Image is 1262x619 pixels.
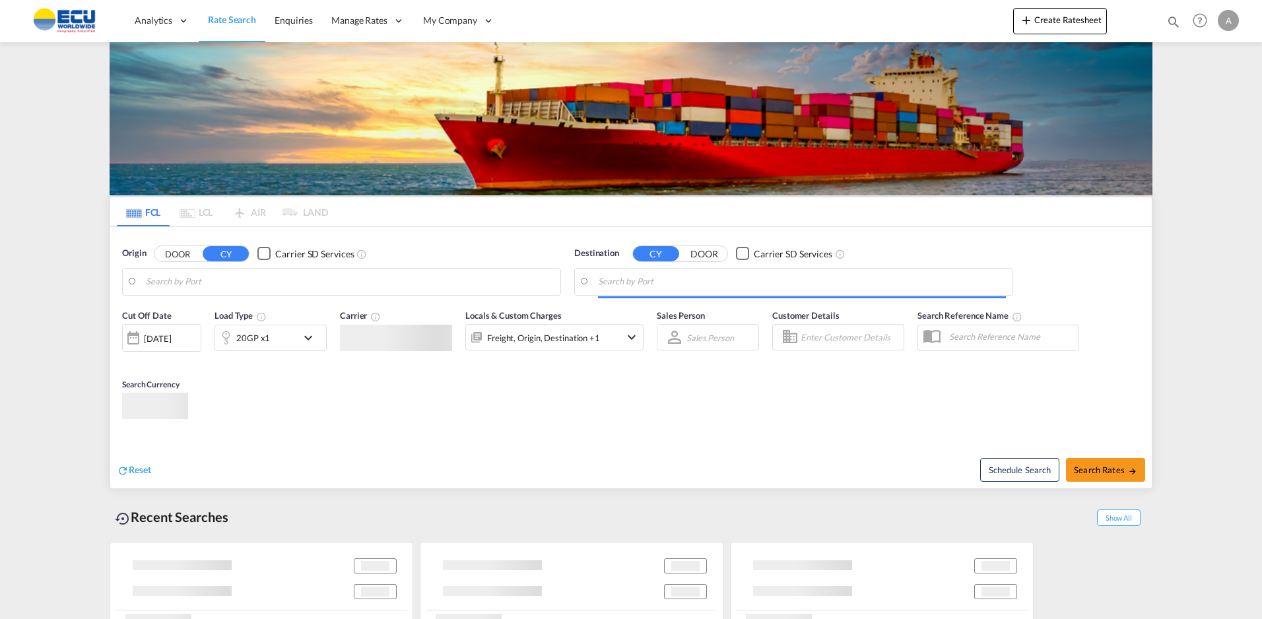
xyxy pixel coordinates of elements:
md-icon: icon-magnify [1166,15,1181,29]
span: Cut Off Date [122,310,172,321]
div: Freight Origin Destination Factory Stuffingicon-chevron-down [465,324,644,350]
md-icon: icon-plus 400-fg [1018,12,1034,28]
span: Search Currency [122,379,180,389]
div: [DATE] [122,324,201,352]
div: Freight Origin Destination Factory Stuffing [487,329,600,347]
span: Carrier [340,310,381,321]
span: Show All [1097,509,1141,526]
div: Carrier SD Services [754,247,832,261]
md-icon: icon-chevron-down [300,330,323,346]
div: Carrier SD Services [275,247,354,261]
md-icon: icon-backup-restore [115,511,131,527]
div: 20GP x1 [236,329,270,347]
span: Destination [574,247,619,260]
div: A [1218,10,1239,31]
div: Help [1189,9,1218,33]
span: Enquiries [275,15,313,26]
input: Search Reference Name [943,327,1079,346]
button: CY [633,246,679,261]
button: DOOR [681,246,727,261]
div: Origin DOOR CY Checkbox No InkUnchecked: Search for CY (Container Yard) services for all selected... [110,227,1152,488]
md-pagination-wrapper: Use the left and right arrow keys to navigate between tabs [117,197,328,226]
md-datepicker: Select [122,350,132,368]
input: Search by Port [146,272,554,292]
input: Search by Port [598,272,1006,292]
md-icon: icon-arrow-right [1128,467,1137,476]
span: Analytics [135,14,172,27]
button: CY [203,246,249,261]
div: 20GP x1icon-chevron-down [215,325,327,351]
input: Enter Customer Details [801,327,900,347]
span: Rate Search [208,14,256,25]
span: Help [1189,9,1211,32]
md-icon: icon-chevron-down [624,329,640,345]
button: Search Ratesicon-arrow-right [1066,458,1145,482]
md-checkbox: Checkbox No Ink [736,247,832,261]
button: icon-plus 400-fgCreate Ratesheet [1013,8,1107,34]
md-icon: Unchecked: Search for CY (Container Yard) services for all selected carriers.Checked : Search for... [356,249,367,259]
md-tab-item: FCL [117,197,170,226]
div: [DATE] [144,333,171,344]
span: Origin [122,247,146,260]
md-checkbox: Checkbox No Ink [257,247,354,261]
span: Search Reference Name [917,310,1022,321]
img: LCL+%26+FCL+BACKGROUND.png [110,42,1152,195]
span: Search Rates [1074,465,1137,475]
md-icon: icon-information-outline [256,311,267,322]
img: 6cccb1402a9411edb762cf9624ab9cda.png [20,6,109,36]
button: Note: By default Schedule search will only considerorigin ports, destination ports and cut off da... [980,458,1059,482]
span: Locals & Custom Charges [465,310,562,321]
md-icon: Your search will be saved by the below given name [1012,311,1022,322]
span: My Company [423,14,477,27]
span: Load Type [215,310,267,321]
md-icon: icon-refresh [117,465,129,476]
div: icon-magnify [1166,15,1181,34]
md-icon: Unchecked: Search for CY (Container Yard) services for all selected carriers.Checked : Search for... [835,249,846,259]
md-icon: The selected Trucker/Carrierwill be displayed in the rate results If the rates are from another f... [370,311,381,322]
span: Manage Rates [331,14,387,27]
button: DOOR [154,246,201,261]
div: Recent Searches [110,502,234,532]
div: icon-refreshReset [117,463,151,478]
span: Customer Details [772,310,839,321]
md-select: Sales Person [685,328,735,347]
span: Reset [129,464,151,475]
span: Sales Person [657,310,705,321]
